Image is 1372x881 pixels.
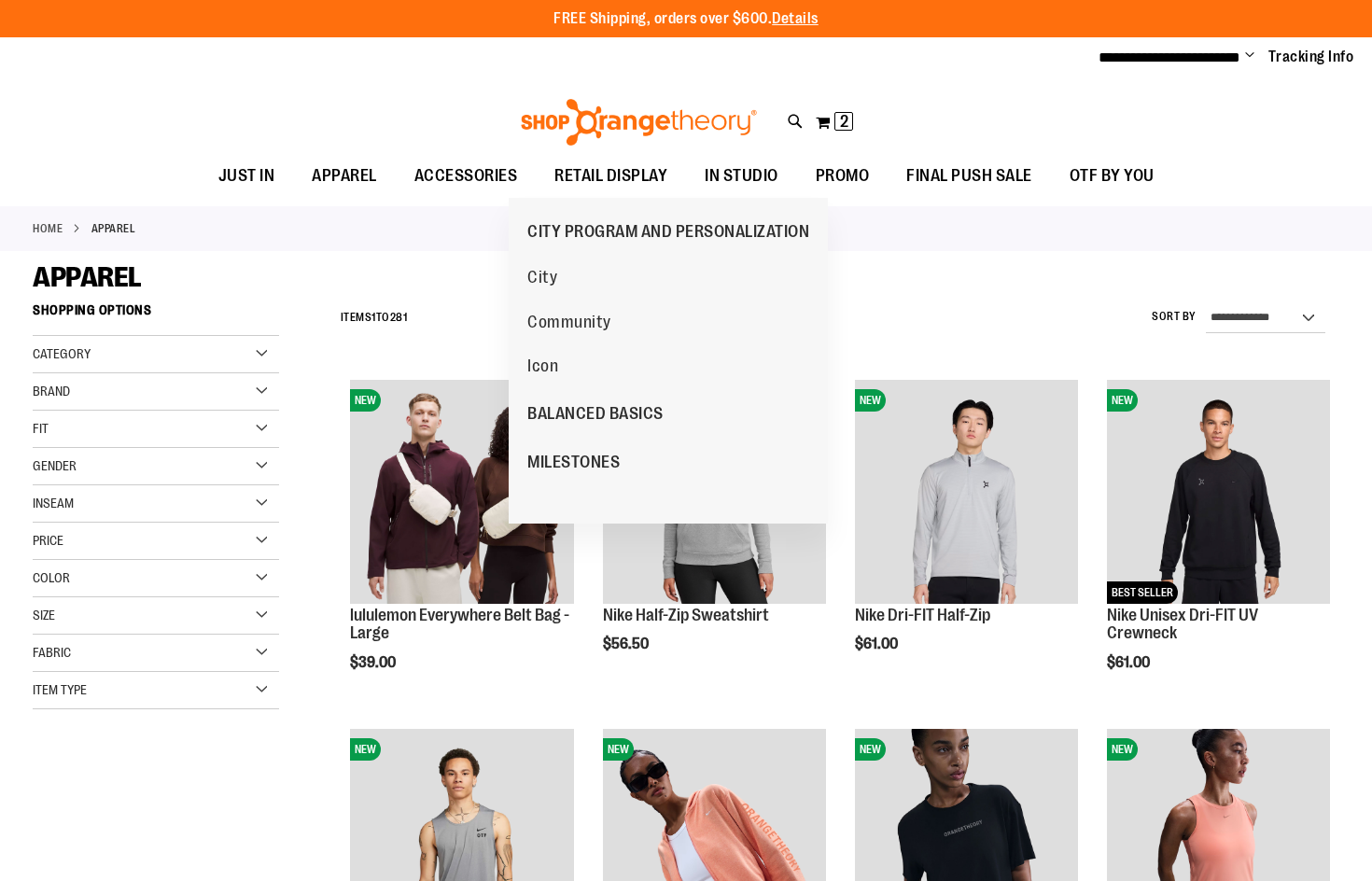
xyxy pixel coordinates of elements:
span: NEW [855,738,886,761]
strong: Shopping Options [33,294,279,336]
a: Tracking Info [1268,47,1354,67]
span: Price [33,533,63,548]
span: FINAL PUSH SALE [906,155,1032,197]
span: Size [33,608,55,622]
span: APPAREL [312,155,377,197]
div: product [594,371,835,700]
a: Details [772,10,819,27]
span: Fit [33,421,49,436]
span: NEW [350,389,381,412]
a: IN STUDIO [686,155,797,198]
a: lululemon Everywhere Belt Bag - LargeNEW [350,380,573,606]
span: NEW [603,738,634,761]
div: product [846,371,1087,700]
span: BEST SELLER [1107,581,1178,604]
span: IN STUDIO [705,155,778,197]
p: FREE Shipping, orders over $600. [553,8,819,30]
span: Icon [527,357,558,380]
a: Nike Half-Zip Sweatshirt [603,606,769,624]
a: BALANCED BASICS [509,389,682,438]
span: NEW [1107,389,1138,412]
span: $39.00 [350,654,399,671]
span: $56.50 [603,636,651,652]
img: lululemon Everywhere Belt Bag - Large [350,380,573,603]
span: City [527,268,557,291]
a: MILESTONES [509,438,638,486]
span: $61.00 [1107,654,1153,671]
span: CITY PROGRAM AND PERSONALIZATION [527,222,809,245]
label: Sort By [1152,309,1197,325]
span: BALANCED BASICS [527,404,664,427]
span: JUST IN [218,155,275,197]
span: 2 [840,112,848,131]
span: NEW [1107,738,1138,761]
span: OTF BY YOU [1070,155,1155,197]
a: JUST IN [200,155,294,198]
a: APPAREL [293,155,396,197]
span: Inseam [33,496,74,510]
div: product [341,371,582,719]
ul: RETAIL DISPLAY [509,198,828,524]
span: Item Type [33,682,87,697]
span: Gender [33,458,77,473]
h2: Items to [341,303,408,332]
strong: APPAREL [91,220,136,237]
span: APPAREL [33,261,142,293]
span: 281 [390,311,408,324]
a: Nike Unisex Dri-FIT UV Crewneck [1107,606,1258,643]
a: FINAL PUSH SALE [888,155,1051,198]
span: Fabric [33,645,71,660]
span: Category [33,346,91,361]
a: CITY PROGRAM AND PERSONALIZATION [509,207,828,256]
span: MILESTONES [527,453,620,476]
a: Nike Dri-FIT Half-Zip [855,606,990,624]
img: Nike Unisex Dri-FIT UV Crewneck [1107,380,1330,603]
span: ACCESSORIES [414,155,518,197]
span: NEW [350,738,381,761]
button: Account menu [1245,48,1254,66]
span: RETAIL DISPLAY [554,155,667,197]
a: OTF BY YOU [1051,155,1173,198]
img: Nike Dri-FIT Half-Zip [855,380,1078,603]
a: Nike Unisex Dri-FIT UV CrewneckNEWBEST SELLER [1107,380,1330,606]
a: RETAIL DISPLAY [536,155,686,198]
span: NEW [855,389,886,412]
span: $61.00 [855,636,901,652]
span: Color [33,570,70,585]
a: Nike Dri-FIT Half-ZipNEW [855,380,1078,606]
span: Brand [33,384,70,399]
a: lululemon Everywhere Belt Bag - Large [350,606,569,643]
a: PROMO [797,155,889,198]
div: product [1098,371,1339,719]
a: Home [33,220,63,237]
span: Community [527,313,611,336]
span: PROMO [816,155,870,197]
span: 1 [371,311,376,324]
a: ACCESSORIES [396,155,537,198]
img: Shop Orangetheory [518,99,760,146]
